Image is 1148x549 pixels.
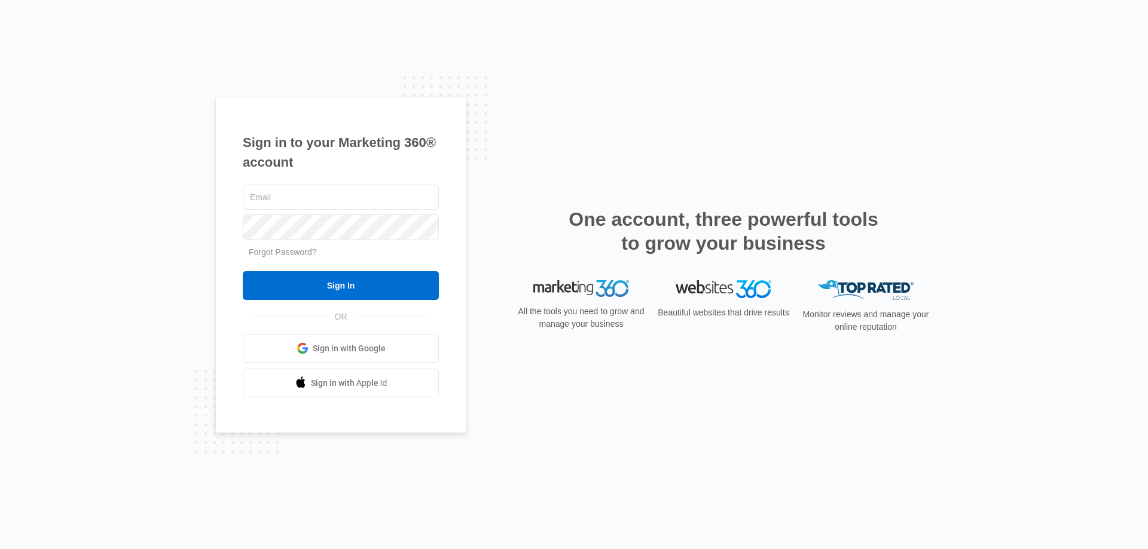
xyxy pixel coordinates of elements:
[533,280,629,297] img: Marketing 360
[243,369,439,397] a: Sign in with Apple Id
[514,305,648,330] p: All the tools you need to grow and manage your business
[326,311,356,323] span: OR
[243,334,439,363] a: Sign in with Google
[249,247,317,257] a: Forgot Password?
[657,306,790,319] p: Beautiful websites that drive results
[243,133,439,172] h1: Sign in to your Marketing 360® account
[565,207,882,255] h2: One account, three powerful tools to grow your business
[313,342,386,355] span: Sign in with Google
[818,280,914,300] img: Top Rated Local
[676,280,771,297] img: Websites 360
[799,308,933,333] p: Monitor reviews and manage your online reputation
[243,271,439,300] input: Sign In
[311,377,387,389] span: Sign in with Apple Id
[243,185,439,210] input: Email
